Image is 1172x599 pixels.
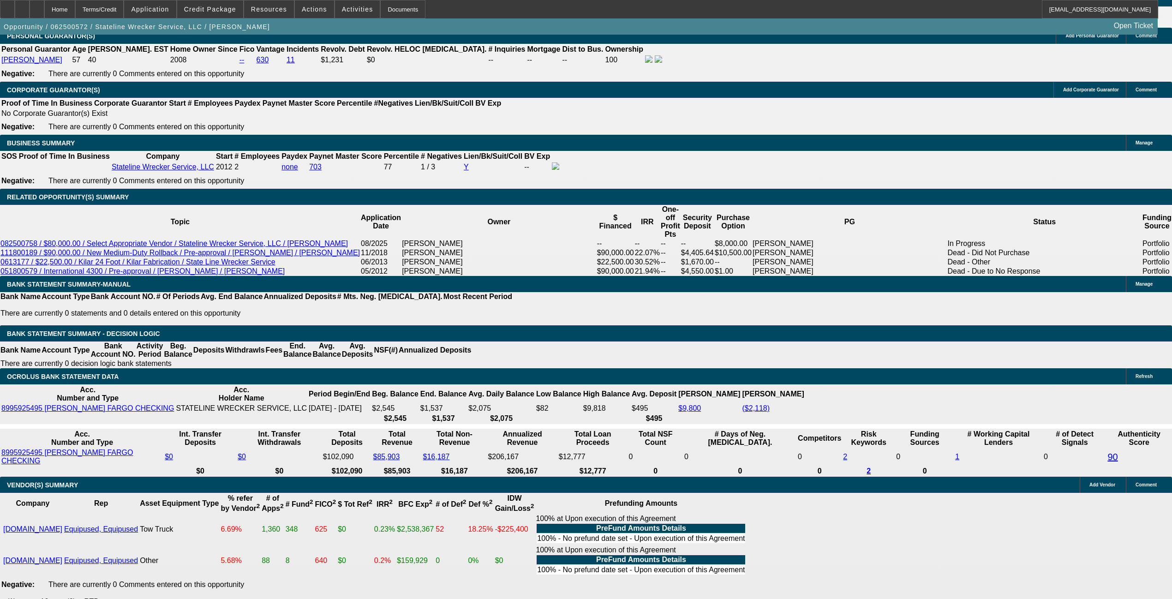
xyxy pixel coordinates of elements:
a: $0 [165,453,173,461]
span: Manage [1136,282,1153,287]
span: Actions [302,6,327,13]
th: Avg. End Balance [200,292,263,301]
th: $0 [237,467,322,476]
th: Annualized Deposits [398,341,472,359]
td: [PERSON_NAME] [752,267,947,276]
a: $0 [238,453,246,461]
td: 22.07% [634,248,660,258]
td: $0 [337,545,373,576]
span: Refresh [1136,374,1153,379]
span: Add Personal Guarantor [1065,33,1119,38]
td: -- [562,55,604,65]
a: 1 [955,453,959,461]
td: -- [597,239,634,248]
a: $9,800 [678,404,701,412]
td: 0 [1043,448,1106,466]
td: [PERSON_NAME] [752,248,947,258]
td: STATELINE WRECKER SERVICE, LLC [175,404,307,413]
td: $1,670.00 [681,258,714,267]
th: Withdrawls [225,341,265,359]
th: 0 [684,467,796,476]
b: # Inquiries [488,45,525,53]
a: none [281,163,298,171]
th: PG [752,205,947,239]
a: 2 [867,467,871,475]
b: Start [216,152,233,160]
th: Proof of Time In Business [1,99,93,108]
b: Age [72,45,86,53]
td: In Progress [947,239,1142,248]
td: 11/2018 [360,248,401,258]
td: 0 [684,448,796,466]
b: FICO [315,500,336,508]
th: $495 [631,414,677,423]
span: Resources [251,6,287,13]
td: [PERSON_NAME] [401,258,597,267]
th: Account Type [41,292,90,301]
th: Low Balance [536,385,582,403]
a: 11 [287,56,295,64]
b: Lien/Bk/Suit/Coll [464,152,522,160]
span: Application [131,6,169,13]
span: There are currently 0 Comments entered on this opportunity [48,123,244,131]
span: 2008 [170,56,187,64]
td: 0.23% [374,514,395,545]
th: Acc. Number and Type [1,385,174,403]
img: facebook-icon.png [645,55,652,63]
th: $1,537 [420,414,467,423]
th: Avg. Deposits [341,341,374,359]
td: -$225,400 [495,514,535,545]
b: Paydex [281,152,307,160]
b: Lien/Bk/Suit/Coll [415,99,473,107]
td: $90,000.00 [597,267,634,276]
td: -- [714,258,752,267]
a: 630 [257,56,269,64]
th: $2,545 [371,414,419,423]
a: [DOMAIN_NAME] [3,525,62,533]
th: Int. Transfer Deposits [164,430,236,447]
td: 1,360 [261,514,284,545]
th: $2,075 [468,414,535,423]
td: 0.2% [374,545,395,576]
th: Annualized Deposits [263,292,336,301]
td: [DATE] - [DATE] [308,404,371,413]
th: [PERSON_NAME] [678,385,741,403]
b: Negative: [1,123,35,131]
td: $4,405.64 [681,248,714,258]
th: Total Non-Revenue [423,430,487,447]
td: $102,090 [323,448,372,466]
span: There are currently 0 Comments entered on this opportunity [48,70,244,78]
td: 2012 [215,162,233,172]
td: $2,545 [371,404,419,413]
td: $1,537 [420,404,467,413]
b: PreFund Amounts Details [596,556,686,563]
a: [DOMAIN_NAME] [3,557,62,564]
td: -- [660,267,681,276]
th: Int. Transfer Withdrawals [237,430,322,447]
span: There are currently 0 Comments entered on this opportunity [48,581,244,588]
b: Start [169,99,185,107]
td: Portfolio [1142,267,1172,276]
td: -- [488,55,526,65]
td: No Corporate Guarantor(s) Exist [1,109,505,118]
td: $0 [337,514,373,545]
span: Add Corporate Guarantor [1063,87,1119,92]
td: 8 [285,545,314,576]
td: $12,777 [558,448,628,466]
td: 5.68% [220,545,260,576]
b: # Fund [286,500,313,508]
td: Dead - Due to No Response [947,267,1142,276]
a: 0613177 / $22,500.00 / Kilar 24 Foot / Kilar Fabrication / State Line Wrecker Service [0,258,275,266]
th: NSF(#) [373,341,398,359]
td: Dead - Did Not Purchase [947,248,1142,258]
td: 100% - No prefund date set - Upon execution of this Agreement [537,534,745,543]
button: Application [124,0,176,18]
th: Competitors [797,430,842,447]
td: -- [660,258,681,267]
span: CORPORATE GUARANTOR(S) [7,86,100,94]
th: $0 [164,467,236,476]
a: 703 [309,163,322,171]
td: $22,500.00 [597,258,634,267]
img: linkedin-icon.png [655,55,662,63]
td: 0% [467,545,493,576]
